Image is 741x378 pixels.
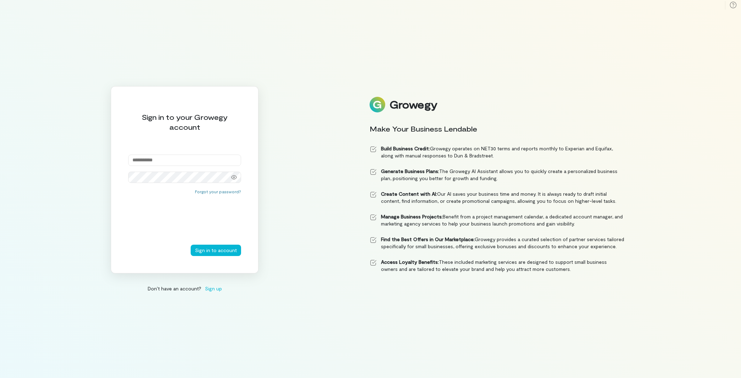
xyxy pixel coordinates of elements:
span: Sign up [205,285,222,292]
strong: Generate Business Plans: [381,168,439,174]
li: Growegy provides a curated selection of partner services tailored specifically for small business... [370,236,625,250]
div: Sign in to your Growegy account [128,112,241,132]
li: Benefit from a project management calendar, a dedicated account manager, and marketing agency ser... [370,213,625,227]
li: These included marketing services are designed to support small business owners and are tailored ... [370,259,625,273]
li: Growegy operates on NET30 terms and reports monthly to Experian and Equifax, along with manual re... [370,145,625,159]
strong: Build Business Credit: [381,145,430,151]
strong: Find the Best Offers in Our Marketplace: [381,236,475,242]
li: Our AI saves your business time and money. It is always ready to draft initial content, find info... [370,190,625,205]
strong: Manage Business Projects: [381,213,443,219]
li: The Growegy AI Assistant allows you to quickly create a personalized business plan, positioning y... [370,168,625,182]
div: Growegy [389,99,437,111]
div: Make Your Business Lendable [370,124,625,134]
button: Forgot your password? [195,189,241,194]
div: Don’t have an account? [111,285,258,292]
strong: Create Content with AI: [381,191,437,197]
strong: Access Loyalty Benefits: [381,259,439,265]
button: Sign in to account [191,245,241,256]
img: Logo [370,97,385,112]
